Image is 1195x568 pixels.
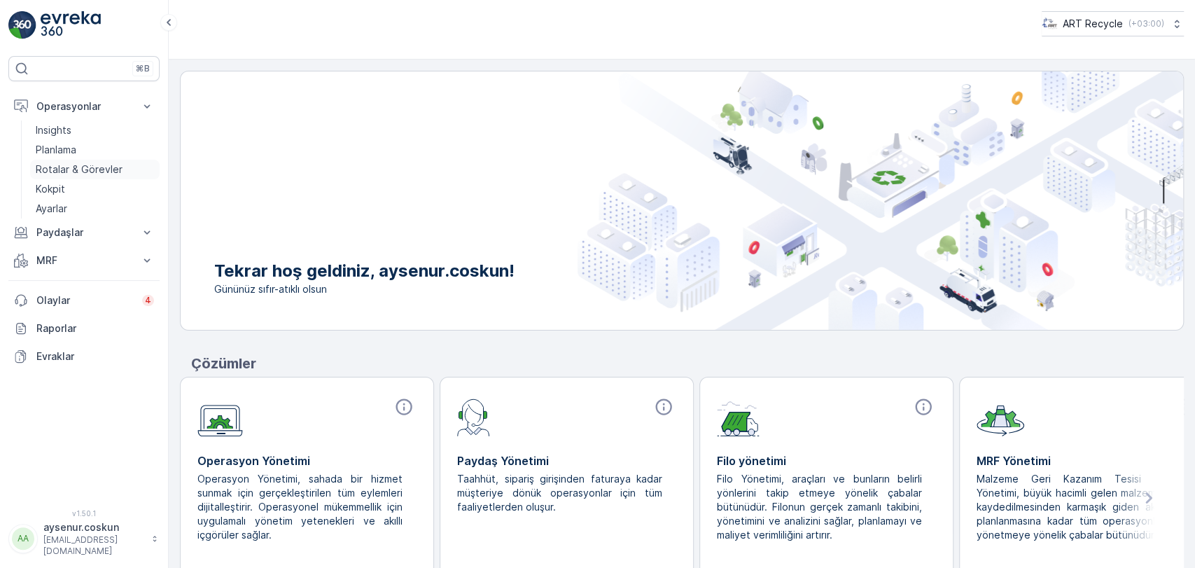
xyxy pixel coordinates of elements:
a: Evraklar [8,342,160,370]
button: MRF [8,247,160,275]
p: aysenur.coskun [43,520,144,534]
p: Paydaş Yönetimi [457,452,676,469]
img: logo_light-DOdMpM7g.png [41,11,101,39]
p: Olaylar [36,293,134,307]
p: MRF [36,254,132,268]
span: Gününüz sıfır-atıklı olsun [214,282,515,296]
button: AAaysenur.coskun[EMAIL_ADDRESS][DOMAIN_NAME] [8,520,160,557]
p: 4 [145,295,151,306]
a: Kokpit [30,179,160,199]
p: Tekrar hoş geldiniz, aysenur.coskun! [214,260,515,282]
p: Planlama [36,143,76,157]
p: Kokpit [36,182,65,196]
p: Ayarlar [36,202,67,216]
a: Planlama [30,140,160,160]
p: Taahhüt, sipariş girişinden faturaya kadar müşteriye dönük operasyonlar için tüm faaliyetlerden o... [457,472,665,514]
p: ⌘B [136,63,150,74]
p: ( +03:00 ) [1128,18,1164,29]
img: logo [8,11,36,39]
div: AA [12,527,34,550]
p: Evraklar [36,349,154,363]
button: Paydaşlar [8,219,160,247]
button: ART Recycle(+03:00) [1042,11,1184,36]
img: module-icon [457,397,490,436]
p: Operasyon Yönetimi, sahada bir hizmet sunmak için gerçekleştirilen tüm eylemleri dijitalleştirir.... [197,472,405,542]
p: Raporlar [36,321,154,335]
p: Filo Yönetimi, araçları ve bunların belirli yönlerini takip etmeye yönelik çabalar bütünüdür. Fil... [717,472,925,542]
a: Olaylar4 [8,286,160,314]
a: Ayarlar [30,199,160,219]
p: Operasyonlar [36,99,132,113]
img: city illustration [578,71,1183,330]
a: Insights [30,120,160,140]
img: module-icon [717,397,760,436]
p: [EMAIL_ADDRESS][DOMAIN_NAME] [43,534,144,557]
img: module-icon [197,397,243,437]
p: ART Recycle [1063,17,1123,31]
p: Filo yönetimi [717,452,936,469]
p: Paydaşlar [36,226,132,240]
a: Rotalar & Görevler [30,160,160,179]
img: image_23.png [1042,16,1057,32]
p: Operasyon Yönetimi [197,452,417,469]
p: Malzeme Geri Kazanım Tesisi (MRF) Yönetimi, büyük hacimli gelen malzemelerin kaydedilmesinden kar... [977,472,1184,542]
p: Çözümler [191,353,1184,374]
p: Insights [36,123,71,137]
button: Operasyonlar [8,92,160,120]
img: module-icon [977,397,1024,436]
p: Rotalar & Görevler [36,162,123,176]
a: Raporlar [8,314,160,342]
span: v 1.50.1 [8,509,160,518]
